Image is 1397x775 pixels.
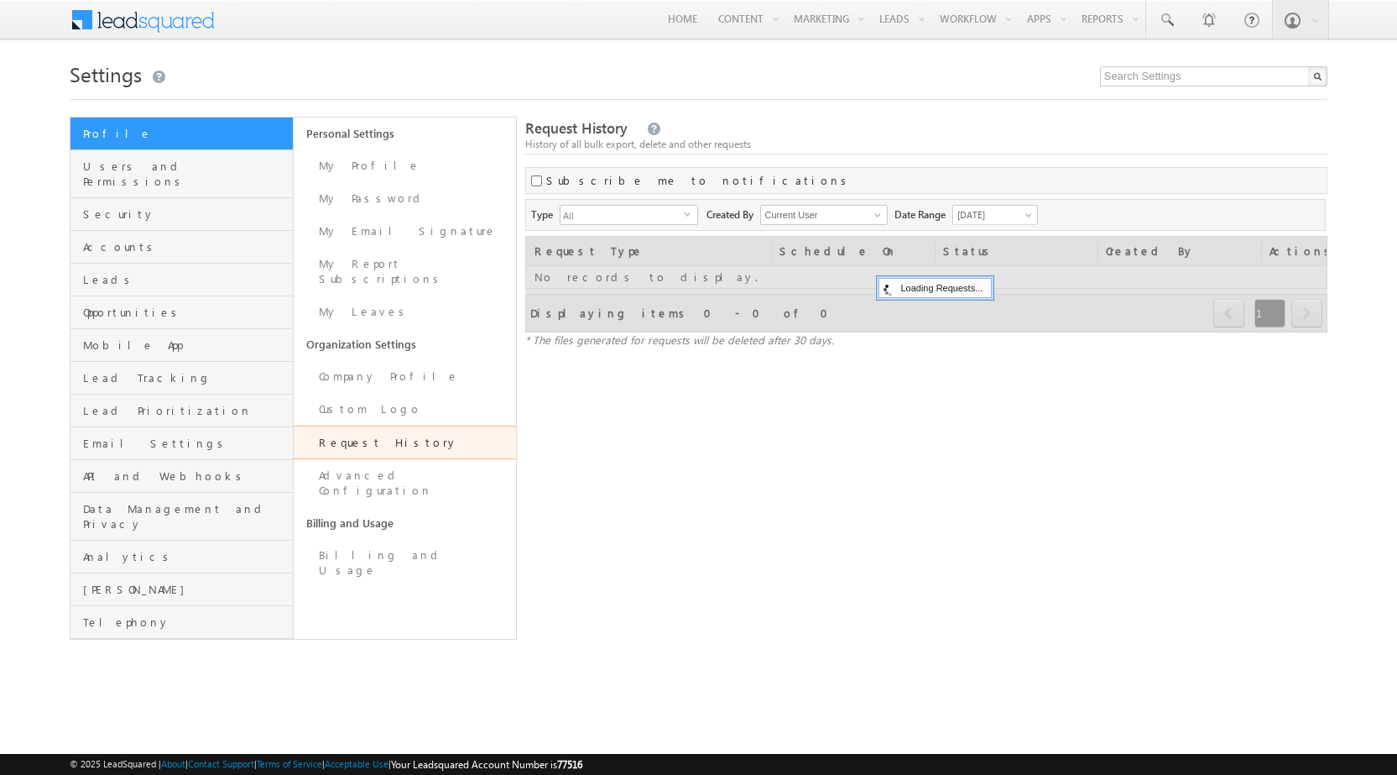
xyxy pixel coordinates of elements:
[546,173,852,188] label: Subscribe me to notifications
[70,198,293,231] a: Security
[894,205,952,223] span: Date Range
[83,469,289,484] span: API and Webhooks
[83,615,289,630] span: Telephony
[684,210,697,217] span: select
[70,296,293,329] a: Opportunities
[560,205,698,225] div: All
[525,137,1327,152] div: History of all bulk export, delete and other requests
[760,205,888,225] input: Type to Search
[83,436,289,451] span: Email Settings
[952,205,1038,225] a: [DATE]
[294,328,517,360] a: Organization Settings
[878,278,992,298] div: Loading Requests...
[70,606,293,639] a: Telephony
[83,272,289,287] span: Leads
[83,239,289,254] span: Accounts
[70,395,293,427] a: Lead Prioritization
[83,305,289,320] span: Opportunities
[706,205,760,223] span: Created By
[83,207,289,222] span: Security
[557,758,582,771] span: 77516
[294,539,517,587] a: Billing and Usage
[531,205,560,223] span: Type
[70,427,293,460] a: Email Settings
[70,118,293,150] a: Profile
[525,333,834,347] span: * The files generated for requests will be deleted after 30 days.
[188,758,254,769] a: Contact Support
[294,215,517,248] a: My Email Signature
[70,150,293,198] a: Users and Permissions
[560,206,684,224] span: All
[83,338,289,353] span: Mobile App
[257,758,322,769] a: Terms of Service
[953,207,1033,223] span: [DATE]
[83,403,289,418] span: Lead Prioritization
[83,370,289,385] span: Lead Tracking
[865,207,886,223] a: Show All Items
[70,460,293,493] a: API and Webhooks
[294,296,517,328] a: My Leaves
[525,118,628,138] span: Request History
[70,60,142,87] span: Settings
[70,573,293,606] a: [PERSON_NAME]
[294,426,517,459] a: Request History
[83,501,289,532] span: Data Management and Privacy
[294,149,517,182] a: My Profile
[70,493,293,541] a: Data Management and Privacy
[70,231,293,264] a: Accounts
[294,118,517,149] a: Personal Settings
[83,126,289,141] span: Profile
[391,758,582,771] span: Your Leadsquared Account Number is
[70,362,293,395] a: Lead Tracking
[1100,66,1327,86] input: Search Settings
[70,329,293,362] a: Mobile App
[325,758,388,769] a: Acceptable Use
[70,541,293,573] a: Analytics
[161,758,185,769] a: About
[294,248,517,296] a: My Report Subscriptions
[294,393,517,426] a: Custom Logo
[70,264,293,296] a: Leads
[294,459,517,507] a: Advanced Configuration
[70,757,582,772] span: © 2025 LeadSquared | | | | |
[83,159,289,189] span: Users and Permissions
[83,549,289,564] span: Analytics
[294,182,517,215] a: My Password
[83,582,289,597] span: [PERSON_NAME]
[294,507,517,539] a: Billing and Usage
[294,360,517,393] a: Company Profile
